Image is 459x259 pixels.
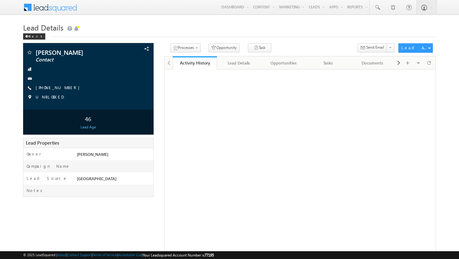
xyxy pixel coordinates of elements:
[23,22,63,32] span: Lead Details
[93,253,117,257] a: Terms of Service
[358,43,387,52] button: Send Email
[306,56,350,70] a: Tasks
[205,253,214,257] span: 77195
[57,253,66,257] a: About
[25,113,152,124] div: 46
[311,59,345,67] div: Tasks
[366,45,384,50] span: Send Email
[350,56,395,70] a: Documents
[27,175,67,181] label: Lead Source
[77,151,108,157] span: [PERSON_NAME]
[23,33,45,40] div: Back
[222,59,256,67] div: Lead Details
[36,85,83,91] span: [PHONE_NUMBER]
[401,45,428,50] div: Lead Actions
[23,252,214,258] span: © 2025 LeadSquared | | | | |
[355,59,389,67] div: Documents
[75,175,153,184] div: [GEOGRAPHIC_DATA]
[36,57,116,63] span: Contact
[27,163,70,169] label: Campaign Name
[267,59,300,67] div: Opportunities
[217,56,261,70] a: Lead Details
[178,45,194,50] span: Processes
[118,253,142,257] a: Acceptable Use
[262,56,306,70] a: Opportunities
[27,188,45,193] label: Notes
[143,253,214,257] span: Your Leadsquared Account Number is
[248,43,271,52] button: Task
[27,151,41,157] label: Owner
[170,43,201,52] button: Processes
[67,253,92,257] a: Contact Support
[25,124,152,130] div: Lead Age
[23,33,48,38] a: Back
[398,43,433,53] button: Lead Actions
[36,94,64,100] span: UNBLOCKED
[36,49,116,55] span: [PERSON_NAME]
[177,60,212,66] div: Activity History
[26,140,59,146] span: Lead Properties
[209,43,239,52] button: Opportunity
[173,56,217,70] a: Activity History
